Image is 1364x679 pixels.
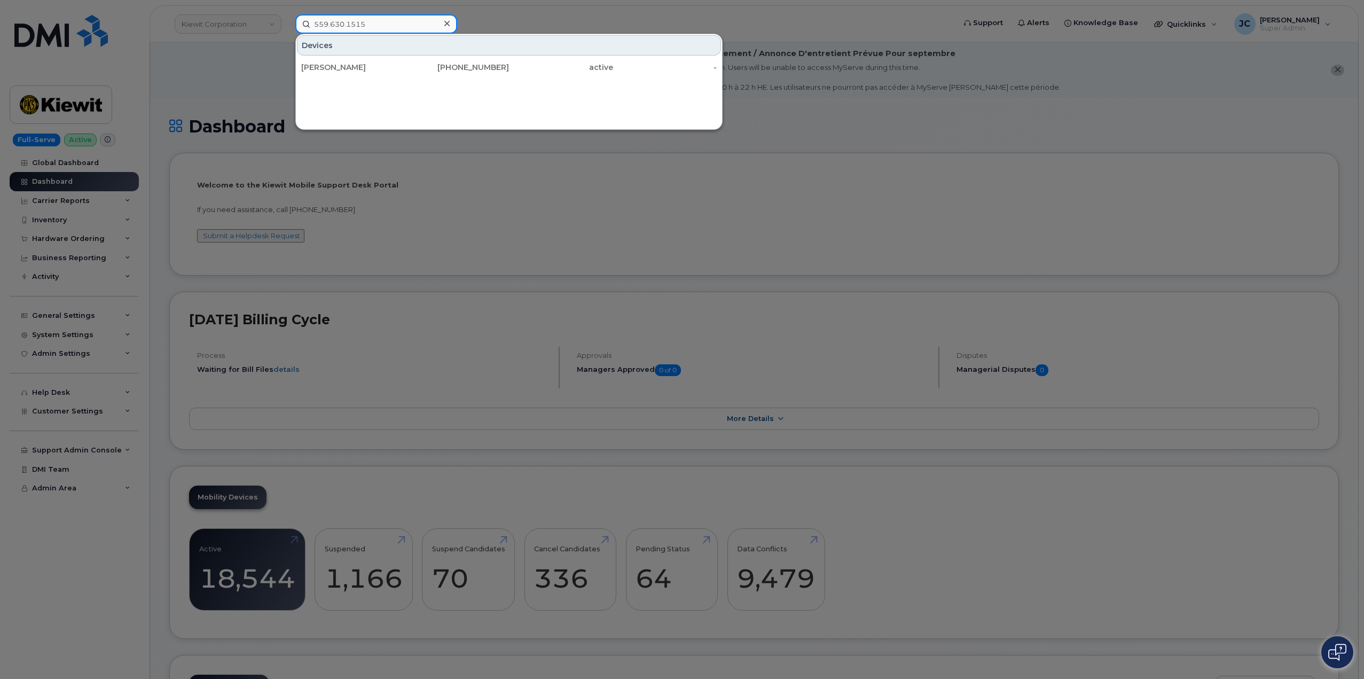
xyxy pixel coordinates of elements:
[297,35,721,56] div: Devices
[301,62,405,73] div: [PERSON_NAME]
[613,62,717,73] div: -
[405,62,509,73] div: [PHONE_NUMBER]
[509,62,613,73] div: active
[1328,644,1346,661] img: Open chat
[297,58,721,77] a: [PERSON_NAME][PHONE_NUMBER]active-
